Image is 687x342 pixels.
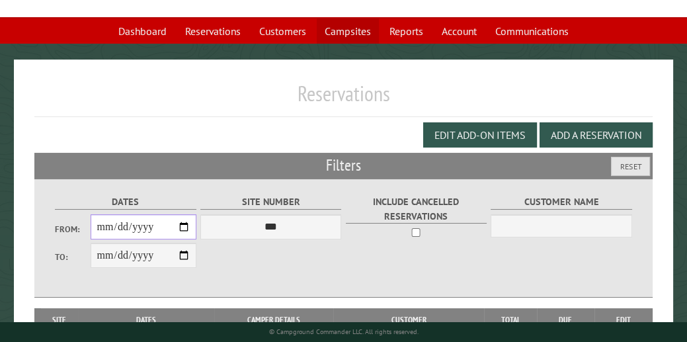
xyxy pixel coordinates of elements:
a: Communications [487,19,577,44]
a: Account [434,19,485,44]
a: Campsites [317,19,379,44]
a: Dashboard [110,19,175,44]
label: Dates [55,194,196,210]
th: Camper Details [214,308,333,331]
th: Due [537,308,594,331]
label: To: [55,251,90,263]
th: Dates [78,308,215,331]
button: Reset [611,157,650,176]
th: Site [41,308,78,331]
label: Site Number [200,194,341,210]
small: © Campground Commander LLC. All rights reserved. [269,327,419,336]
a: Customers [251,19,314,44]
label: Include Cancelled Reservations [346,194,487,224]
h1: Reservations [34,81,653,117]
button: Add a Reservation [540,122,653,148]
th: Edit [594,308,653,331]
a: Reports [382,19,431,44]
label: From: [55,223,90,235]
th: Total [484,308,537,331]
a: Reservations [177,19,249,44]
button: Edit Add-on Items [423,122,537,148]
label: Customer Name [491,194,631,210]
h2: Filters [34,153,653,178]
th: Customer [333,308,484,331]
